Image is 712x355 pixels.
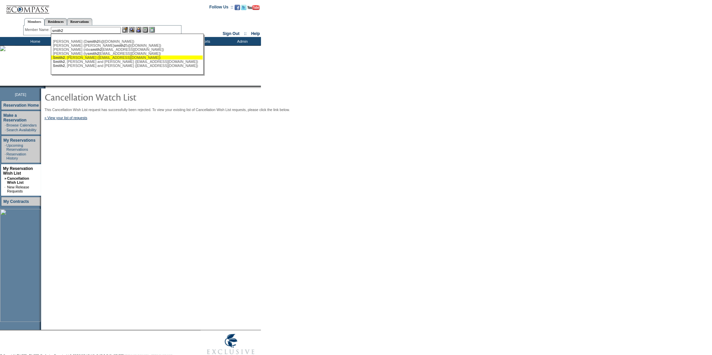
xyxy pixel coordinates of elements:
[241,5,247,10] img: Follow us on Twitter
[142,27,148,33] img: Reservations
[53,47,201,51] div: [PERSON_NAME] (nbs [EMAIL_ADDRESS][DOMAIN_NAME])
[44,90,179,104] img: pgTtlCancellationNotification.gif
[88,51,99,56] span: smith2
[44,108,300,120] div: This Cancellation Wish List request has successfully been rejected. To view your existing list of...
[7,185,29,193] a: New Release Requests
[149,27,155,33] img: b_calculator.gif
[4,176,6,180] b: »
[53,51,201,56] div: [PERSON_NAME] (ty [EMAIL_ADDRESS][DOMAIN_NAME])
[87,39,99,43] span: smith2
[122,27,128,33] img: b_edit.gif
[6,152,26,160] a: Reservation History
[5,152,6,160] td: ·
[136,27,141,33] img: Impersonate
[241,7,247,11] a: Follow us on Twitter
[53,56,65,60] span: Smith2
[45,86,46,88] img: blank.gif
[15,93,26,97] span: [DATE]
[3,103,39,108] a: Reservation Home
[53,64,65,68] span: Smith2
[53,64,201,68] div: , [PERSON_NAME] and [PERSON_NAME] ([EMAIL_ADDRESS][DOMAIN_NAME])
[5,128,6,132] td: ·
[24,18,45,26] a: Members
[44,18,67,25] a: Residences
[5,143,6,151] td: ·
[209,4,233,12] td: Follow Us ::
[114,43,126,47] span: smith2
[25,27,51,33] div: Member Name:
[91,47,102,51] span: smith2
[6,123,37,127] a: Browse Calendars
[53,60,65,64] span: Smith2
[15,37,54,45] td: Home
[251,31,260,36] a: Help
[235,7,240,11] a: Become our fan on Facebook
[6,128,36,132] a: Search Availability
[53,60,201,64] div: , [PERSON_NAME] and [PERSON_NAME] ([EMAIL_ADDRESS][DOMAIN_NAME])
[5,123,6,127] td: ·
[244,31,247,36] span: ::
[222,37,261,45] td: Admin
[3,199,29,204] a: My Contracts
[6,143,28,151] a: Upcoming Reservations
[53,43,201,47] div: [PERSON_NAME] ([PERSON_NAME] 5@[DOMAIN_NAME])
[43,86,45,88] img: promoShadowLeftCorner.gif
[3,138,35,143] a: My Reservations
[129,27,135,33] img: View
[235,5,240,10] img: Become our fan on Facebook
[44,116,87,120] a: « View your list of requests
[248,7,260,11] a: Subscribe to our YouTube Channel
[53,39,201,43] div: [PERSON_NAME] (D 6@[DOMAIN_NAME])
[248,5,260,10] img: Subscribe to our YouTube Channel
[3,166,33,176] a: My Reservation Wish List
[7,176,29,184] a: Cancellation Wish List
[67,18,92,25] a: Reservations
[4,185,6,193] td: ·
[223,31,239,36] a: Sign Out
[3,113,27,122] a: Make a Reservation
[53,56,201,60] div: , [PERSON_NAME] ([EMAIL_ADDRESS][DOMAIN_NAME])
